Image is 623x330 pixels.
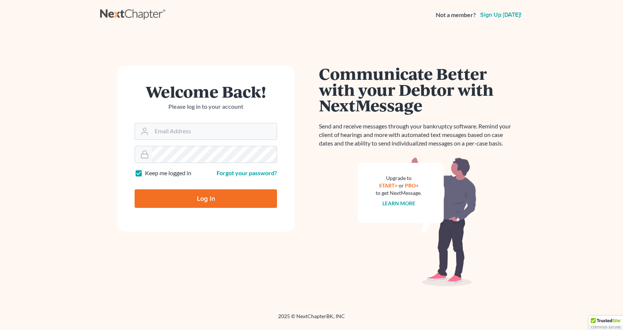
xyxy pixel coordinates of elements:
[479,12,523,18] a: Sign up [DATE]!
[436,11,476,19] strong: Not a member?
[135,84,277,99] h1: Welcome Back!
[358,157,477,287] img: nextmessage_bg-59042aed3d76b12b5cd301f8e5b87938c9018125f34e5fa2b7a6b67550977c72.svg
[100,313,523,326] div: 2025 © NextChapterBK, INC
[135,102,277,111] p: Please log in to your account
[217,169,277,176] a: Forgot your password?
[319,122,515,148] p: Send and receive messages through your bankruptcy software. Remind your client of hearings and mo...
[405,182,419,189] a: PRO+
[379,182,398,189] a: START+
[399,182,404,189] span: or
[145,169,191,177] label: Keep me logged in
[376,189,422,197] div: to get NextMessage.
[376,174,422,182] div: Upgrade to
[135,189,277,208] input: Log In
[152,123,277,140] input: Email Address
[589,316,623,330] div: TrustedSite Certified
[382,200,415,206] a: Learn more
[319,66,515,113] h1: Communicate Better with your Debtor with NextMessage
